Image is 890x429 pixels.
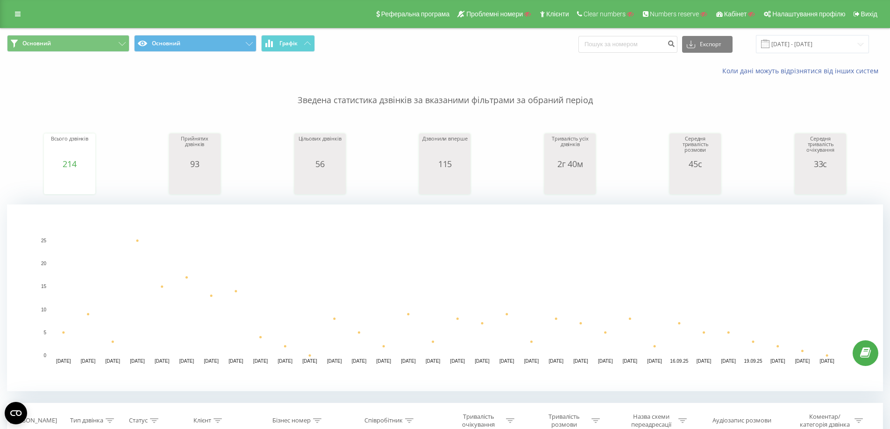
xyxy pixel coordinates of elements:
[381,10,450,18] span: Реферальна програма
[744,359,762,364] text: 19.09.25
[134,35,256,52] button: Основний
[722,66,883,75] a: Коли дані можуть відрізнятися вiд інших систем
[41,307,47,312] text: 10
[626,413,676,429] div: Назва схеми переадресації
[724,10,747,18] span: Кабінет
[7,204,883,391] svg: A chart.
[297,159,343,169] div: 56
[171,159,218,169] div: 93
[770,359,785,364] text: [DATE]
[797,413,852,429] div: Коментар/категорія дзвінка
[171,169,218,197] svg: A chart.
[302,359,317,364] text: [DATE]
[421,159,468,169] div: 115
[819,359,834,364] text: [DATE]
[297,136,343,159] div: Цільових дзвінків
[454,413,504,429] div: Тривалість очікування
[573,359,588,364] text: [DATE]
[106,359,121,364] text: [DATE]
[261,35,315,52] button: Графік
[179,359,194,364] text: [DATE]
[546,10,569,18] span: Клієнти
[56,359,71,364] text: [DATE]
[795,359,810,364] text: [DATE]
[547,136,593,159] div: Тривалість усіх дзвінків
[171,136,218,159] div: Прийнятих дзвінків
[130,359,145,364] text: [DATE]
[721,359,736,364] text: [DATE]
[46,159,93,169] div: 214
[672,169,719,197] svg: A chart.
[46,136,93,159] div: Всього дзвінків
[401,359,416,364] text: [DATE]
[278,359,293,364] text: [DATE]
[421,136,468,159] div: Дзвонили вперше
[297,169,343,197] svg: A chart.
[672,159,719,169] div: 45с
[712,417,771,425] div: Аудіозапис розмови
[450,359,465,364] text: [DATE]
[499,359,514,364] text: [DATE]
[682,36,733,53] button: Експорт
[5,402,27,424] button: Open CMP widget
[22,40,51,47] span: Основний
[539,413,589,429] div: Тривалість розмови
[364,417,403,425] div: Співробітник
[797,159,844,169] div: 33с
[272,417,311,425] div: Бізнес номер
[43,353,46,358] text: 0
[547,159,593,169] div: 2г 40м
[204,359,219,364] text: [DATE]
[81,359,96,364] text: [DATE]
[70,417,103,425] div: Тип дзвінка
[41,261,47,266] text: 20
[155,359,170,364] text: [DATE]
[421,169,468,197] svg: A chart.
[376,359,391,364] text: [DATE]
[41,238,47,243] text: 25
[10,417,57,425] div: [PERSON_NAME]
[43,330,46,335] text: 5
[623,359,638,364] text: [DATE]
[797,136,844,159] div: Середня тривалість очікування
[327,359,342,364] text: [DATE]
[598,359,613,364] text: [DATE]
[193,417,211,425] div: Клієнт
[672,136,719,159] div: Середня тривалість розмови
[228,359,243,364] text: [DATE]
[650,10,699,18] span: Numbers reserve
[7,35,129,52] button: Основний
[584,10,626,18] span: Clear numbers
[279,40,298,47] span: Графік
[466,10,523,18] span: Проблемні номери
[129,417,148,425] div: Статус
[647,359,662,364] text: [DATE]
[578,36,677,53] input: Пошук за номером
[524,359,539,364] text: [DATE]
[475,359,490,364] text: [DATE]
[46,169,93,197] svg: A chart.
[426,359,441,364] text: [DATE]
[352,359,367,364] text: [DATE]
[548,359,563,364] text: [DATE]
[670,359,688,364] text: 16.09.25
[253,359,268,364] text: [DATE]
[547,169,593,197] svg: A chart.
[861,10,877,18] span: Вихід
[772,10,845,18] span: Налаштування профілю
[797,169,844,197] svg: A chart.
[7,76,883,106] p: Зведена статистика дзвінків за вказаними фільтрами за обраний період
[697,359,712,364] text: [DATE]
[41,284,47,289] text: 15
